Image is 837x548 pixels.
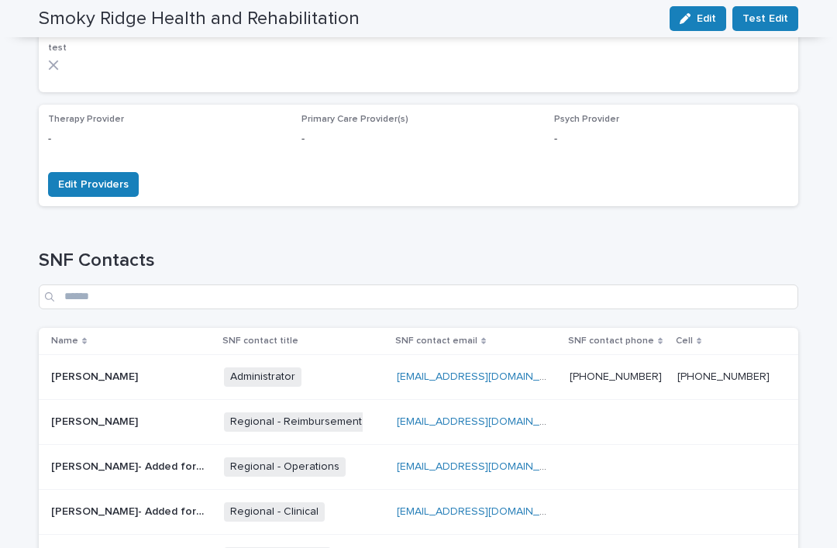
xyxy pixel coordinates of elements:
tr: [PERSON_NAME][PERSON_NAME] Regional - Reimbursement[EMAIL_ADDRESS][DOMAIN_NAME] [39,400,798,445]
p: SNF contact phone [568,333,654,350]
p: [PERSON_NAME] [51,367,141,384]
a: [PHONE_NUMBER] [677,371,770,382]
a: [EMAIL_ADDRESS][DOMAIN_NAME] [397,416,572,427]
a: [EMAIL_ADDRESS][DOMAIN_NAME] [397,461,572,472]
a: [EMAIL_ADDRESS][DOMAIN_NAME] [397,371,572,382]
span: test [48,43,67,53]
span: Regional - Operations [224,457,346,477]
span: Administrator [224,367,301,387]
p: - [48,131,283,147]
p: - [554,131,789,147]
button: Edit Providers [48,172,139,197]
input: Search [39,284,798,309]
p: Name [51,333,78,350]
a: [PHONE_NUMBER] [570,371,662,382]
tr: [PERSON_NAME][PERSON_NAME] Administrator[EMAIL_ADDRESS][DOMAIN_NAME] [PHONE_NUMBER] [PHONE_NUMBER] [39,355,798,400]
span: Test Edit [742,11,788,26]
p: [PERSON_NAME]- Added for ClinCom [51,457,209,474]
span: Primary Care Provider(s) [301,115,408,124]
span: Regional - Reimbursement [224,412,368,432]
span: Psych Provider [554,115,619,124]
p: - [301,131,536,147]
span: Regional - Clinical [224,502,325,522]
h1: SNF Contacts [39,250,798,272]
span: Edit Providers [58,177,129,192]
tr: [PERSON_NAME]- Added for ClinCom[PERSON_NAME]- Added for ClinCom Regional - Operations[EMAIL_ADDR... [39,444,798,489]
p: [PERSON_NAME] [51,412,141,429]
span: Therapy Provider [48,115,124,124]
p: Christal Spruill- Added for ClinCom [51,502,209,519]
p: Cell [676,333,693,350]
tr: [PERSON_NAME]- Added for ClinCom[PERSON_NAME]- Added for ClinCom Regional - Clinical[EMAIL_ADDRES... [39,489,798,534]
span: Edit [697,13,716,24]
p: SNF contact email [395,333,477,350]
button: Edit [670,6,726,31]
a: [EMAIL_ADDRESS][DOMAIN_NAME] [397,506,572,517]
h2: Smoky Ridge Health and Rehabilitation [39,8,360,30]
p: SNF contact title [222,333,298,350]
button: Test Edit [732,6,798,31]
